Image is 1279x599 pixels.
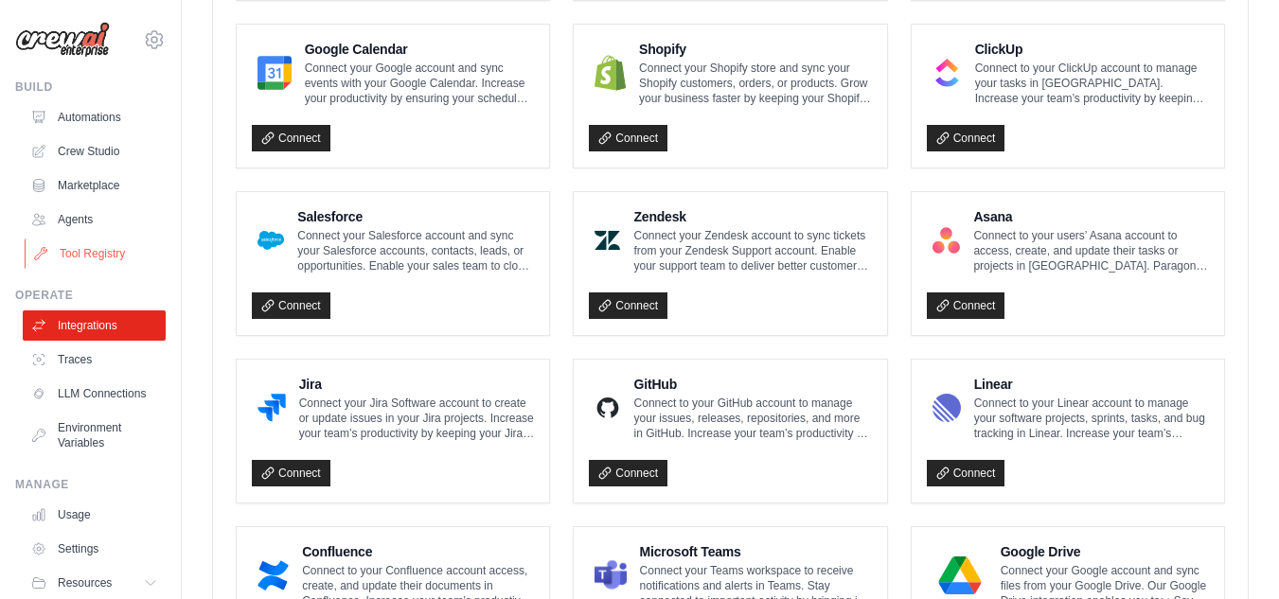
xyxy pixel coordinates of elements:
a: Marketplace [23,170,166,201]
a: Settings [23,534,166,564]
p: Connect to your users’ Asana account to access, create, and update their tasks or projects in [GE... [973,228,1209,273]
h4: Zendesk [633,207,871,226]
h4: Confluence [302,542,534,561]
img: Confluence Logo [258,556,289,594]
a: LLM Connections [23,379,166,409]
a: Connect [589,125,667,151]
p: Connect your Salesforce account and sync your Salesforce accounts, contacts, leads, or opportunit... [297,228,534,273]
a: Connect [252,292,330,319]
h4: Salesforce [297,207,534,226]
h4: ClickUp [975,40,1209,59]
a: Connect [927,125,1005,151]
a: Automations [23,102,166,132]
a: Environment Variables [23,413,166,458]
a: Connect [927,292,1005,319]
img: Logo [15,22,110,58]
img: Asana Logo [933,221,961,259]
a: Agents [23,204,166,235]
a: Connect [252,125,330,151]
h4: Google Calendar [305,40,535,59]
div: Manage [15,477,166,492]
p: Connect your Google account and sync events with your Google Calendar. Increase your productivity... [305,61,535,106]
h4: Asana [973,207,1209,226]
a: Traces [23,344,166,375]
a: Tool Registry [25,238,168,269]
img: ClickUp Logo [933,54,962,92]
h4: Shopify [639,40,872,59]
h4: GitHub [634,375,872,394]
img: Shopify Logo [595,54,626,92]
a: Connect [927,460,1005,486]
img: Google Calendar Logo [258,54,292,92]
a: Crew Studio [23,136,166,167]
img: Microsoft Teams Logo [595,556,626,594]
p: Connect your Zendesk account to sync tickets from your Zendesk Support account. Enable your suppo... [633,228,871,273]
p: Connect to your GitHub account to manage your issues, releases, repositories, and more in GitHub.... [634,396,872,441]
h4: Microsoft Teams [640,542,872,561]
img: Jira Logo [258,389,286,427]
p: Connect to your ClickUp account to manage your tasks in [GEOGRAPHIC_DATA]. Increase your team’s p... [975,61,1209,106]
a: Integrations [23,310,166,341]
a: Usage [23,500,166,530]
img: Zendesk Logo [595,221,620,259]
h4: Linear [974,375,1209,394]
img: GitHub Logo [595,389,620,427]
div: Operate [15,288,166,303]
a: Connect [252,460,330,486]
div: Build [15,79,166,95]
p: Connect your Jira Software account to create or update issues in your Jira projects. Increase you... [299,396,535,441]
a: Connect [589,460,667,486]
p: Connect to your Linear account to manage your software projects, sprints, tasks, and bug tracking... [974,396,1209,441]
a: Connect [589,292,667,319]
h4: Jira [299,375,535,394]
img: Linear Logo [933,389,961,427]
img: Google Drive Logo [933,556,987,594]
button: Resources [23,568,166,598]
img: Salesforce Logo [258,221,284,259]
p: Connect your Shopify store and sync your Shopify customers, orders, or products. Grow your busine... [639,61,872,106]
h4: Google Drive [1001,542,1209,561]
span: Resources [58,575,112,590]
